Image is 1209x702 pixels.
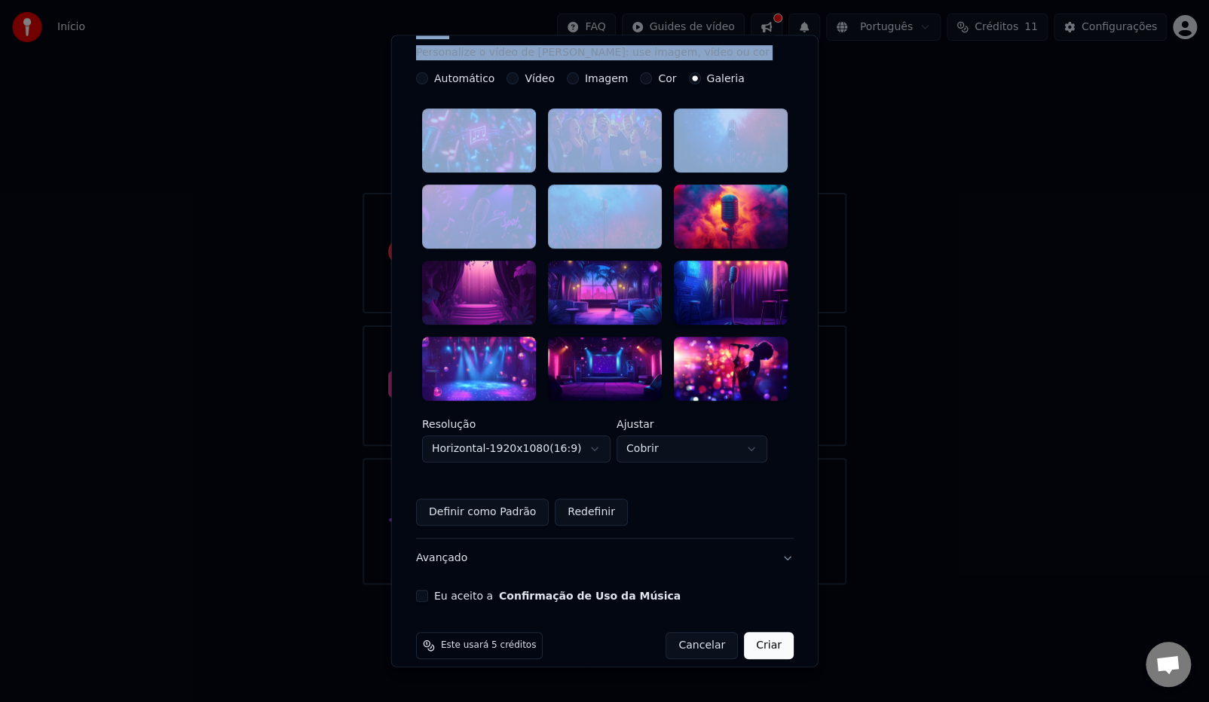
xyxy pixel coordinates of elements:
button: VídeoPersonalize o vídeo de [PERSON_NAME]: use imagem, vídeo ou cor [416,12,794,72]
span: Este usará 5 créditos [441,639,536,651]
div: Vídeo [416,24,770,60]
label: Eu aceito a [434,590,681,600]
button: Criar [744,631,794,658]
button: Eu aceito a [499,590,681,600]
button: Avançado [416,538,794,577]
label: Resolução [422,418,611,429]
label: Vídeo [525,73,555,84]
button: Cancelar [666,631,738,658]
label: Imagem [584,73,627,84]
label: Galeria [706,73,744,84]
label: Automático [434,73,494,84]
label: Cor [658,73,676,84]
div: VídeoPersonalize o vídeo de [PERSON_NAME]: use imagem, vídeo ou cor [416,72,794,538]
button: Definir como Padrão [416,498,549,525]
label: Ajustar [617,418,767,429]
p: Personalize o vídeo de [PERSON_NAME]: use imagem, vídeo ou cor [416,45,770,60]
button: Redefinir [555,498,628,525]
